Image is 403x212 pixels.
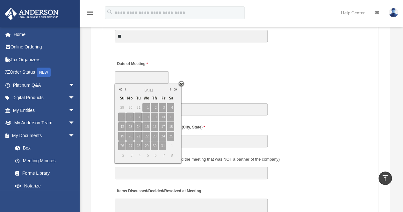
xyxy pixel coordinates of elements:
span: 26 [118,141,126,150]
a: Meeting Minutes [9,154,81,167]
span: 9 [151,113,158,121]
span: 5 [118,113,126,121]
a: Digital Productsarrow_drop_down [4,91,84,104]
span: 7 [159,151,166,160]
span: 20 [126,132,133,141]
span: (Did anyone else attend the meeting that was NOT a partner of the company) [140,157,280,162]
a: My Documentsarrow_drop_down [4,129,84,142]
span: 18 [167,122,174,131]
span: 24 [159,132,166,141]
span: 31 [159,141,166,150]
label: Also Present [115,155,281,164]
span: 21 [134,132,142,141]
span: 11 [167,113,174,121]
span: 16 [151,122,158,131]
label: Items Discussed/Decided/Resolved at Meeting [115,187,203,196]
i: vertical_align_top [381,174,389,182]
span: 2 [151,103,158,112]
span: 8 [142,113,150,121]
a: My Entitiesarrow_drop_down [4,104,84,117]
span: 4 [134,151,142,160]
a: menu [86,11,94,17]
span: 17 [159,122,166,131]
span: 30 [151,141,158,150]
span: 15 [142,122,150,131]
span: 25 [167,132,174,141]
span: [DATE] [143,88,153,92]
a: Home [4,28,84,41]
span: 8 [167,151,174,160]
span: 4 [167,103,174,112]
img: User Pic [389,8,398,17]
span: Mo [126,94,133,102]
span: Su [118,94,126,102]
span: 6 [126,113,133,121]
a: Box [9,142,84,155]
span: 19 [118,132,126,141]
span: Tu [134,94,142,102]
span: Fr [159,94,166,102]
span: 27 [126,141,133,150]
span: 29 [142,141,150,150]
span: 12 [118,122,126,131]
a: Platinum Q&Aarrow_drop_down [4,79,84,91]
span: 1 [167,141,174,150]
span: 2 [118,151,126,160]
span: 3 [159,103,166,112]
span: arrow_drop_down [68,104,81,117]
span: 7 [134,113,142,121]
i: menu [86,9,94,17]
a: My Anderson Teamarrow_drop_down [4,117,84,129]
span: 3 [126,151,133,160]
span: 13 [126,122,133,131]
span: arrow_drop_down [68,117,81,130]
img: Anderson Advisors Platinum Portal [3,8,61,20]
a: Notarize [9,179,84,192]
span: arrow_drop_down [68,79,81,92]
span: We [142,94,150,102]
span: 14 [134,122,142,131]
span: Th [151,94,158,102]
span: 1 [142,103,150,112]
div: NEW [37,68,51,77]
span: 5 [142,151,150,160]
a: Online Ordering [4,41,84,54]
a: Tax Organizers [4,53,84,66]
a: vertical_align_top [378,172,392,185]
span: 6 [151,151,158,160]
a: Forms Library [9,167,84,180]
span: 10 [159,113,166,121]
a: Order StatusNEW [4,66,84,79]
i: search [106,9,113,16]
span: 28 [134,141,142,150]
span: Sa [167,94,174,102]
span: 30 [126,103,133,112]
span: 29 [118,103,126,112]
span: 31 [134,103,142,112]
label: Date of Meeting [115,60,175,68]
span: arrow_drop_down [68,129,81,142]
span: arrow_drop_down [68,91,81,105]
span: 23 [151,132,158,141]
span: 22 [142,132,150,141]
